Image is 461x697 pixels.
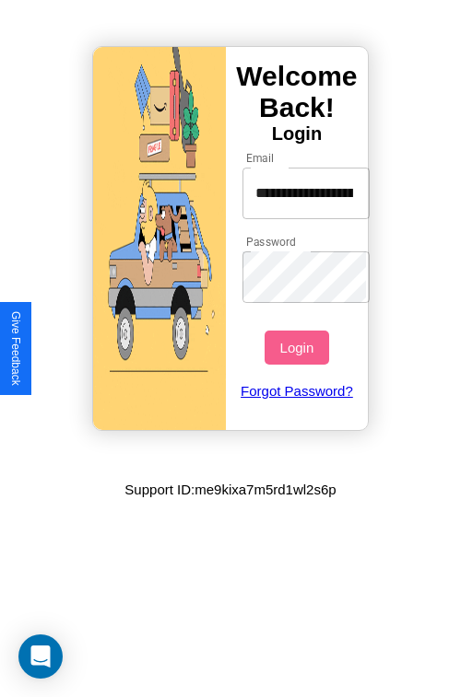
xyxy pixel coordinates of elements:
[246,234,295,250] label: Password
[93,47,226,430] img: gif
[246,150,275,166] label: Email
[124,477,336,502] p: Support ID: me9kixa7m5rd1wl2s6p
[265,331,328,365] button: Login
[226,61,368,123] h3: Welcome Back!
[233,365,361,417] a: Forgot Password?
[9,311,22,386] div: Give Feedback
[18,634,63,679] div: Open Intercom Messenger
[226,123,368,145] h4: Login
